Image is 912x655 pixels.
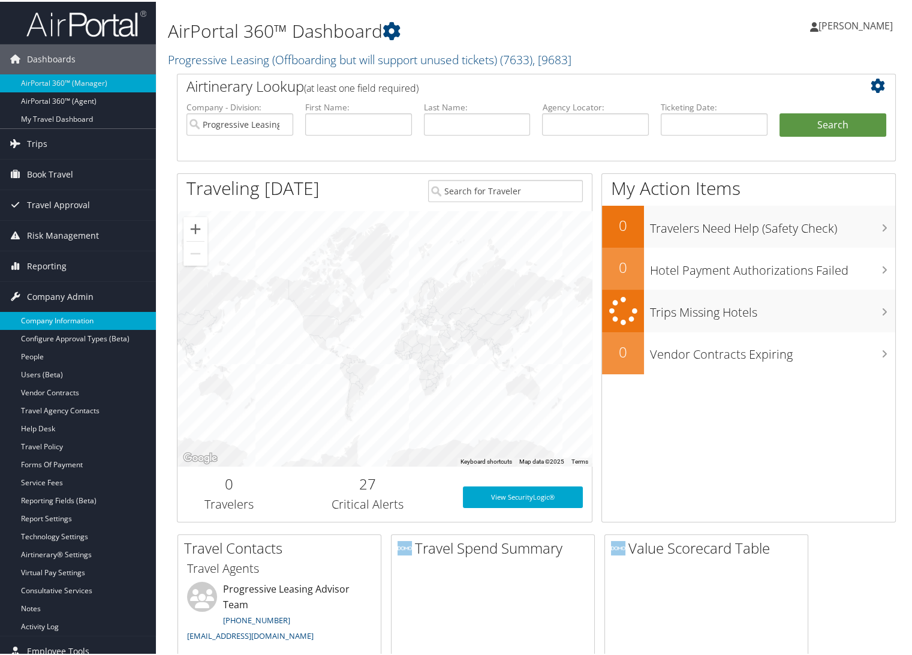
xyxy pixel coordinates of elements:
h3: Critical Alerts [290,494,445,511]
button: Zoom in [183,215,207,239]
span: Risk Management [27,219,99,249]
li: Progressive Leasing Advisor Team [181,580,378,644]
h2: 0 [602,214,644,234]
button: Zoom out [183,240,207,264]
img: airportal-logo.png [26,8,146,36]
span: ( 7633 ) [500,50,532,66]
a: [PHONE_NUMBER] [223,613,290,624]
h3: Vendor Contracts Expiring [650,338,895,361]
span: Map data ©2025 [519,456,564,463]
h2: 0 [602,256,644,276]
h1: My Action Items [602,174,895,199]
h3: Hotel Payment Authorizations Failed [650,254,895,277]
button: Search [779,112,886,136]
h1: AirPortal 360™ Dashboard [168,17,659,42]
span: , [ 9683 ] [532,50,571,66]
h1: Traveling [DATE] [186,174,320,199]
h2: 0 [602,340,644,360]
a: [EMAIL_ADDRESS][DOMAIN_NAME] [187,629,314,639]
span: Book Travel [27,158,73,188]
input: Search for Traveler [428,178,583,200]
h2: 0 [186,472,272,492]
label: Last Name: [424,100,531,112]
h2: Travel Contacts [184,536,381,557]
span: Reporting [27,250,67,280]
a: [PERSON_NAME] [810,6,905,42]
a: 0Travelers Need Help (Safety Check) [602,204,895,246]
a: Trips Missing Hotels [602,288,895,330]
img: domo-logo.png [611,539,625,554]
span: Travel Approval [27,188,90,218]
h3: Travelers [186,494,272,511]
label: Company - Division: [186,100,293,112]
a: Open this area in Google Maps (opens a new window) [180,449,220,464]
span: (at least one field required) [304,80,419,93]
a: 0Hotel Payment Authorizations Failed [602,246,895,288]
span: [PERSON_NAME] [818,17,893,31]
span: Trips [27,127,47,157]
span: Company Admin [27,280,94,310]
label: Ticketing Date: [661,100,767,112]
a: Progressive Leasing (Offboarding but will support unused tickets) [168,50,571,66]
img: domo-logo.png [398,539,412,554]
a: Terms (opens in new tab) [571,456,588,463]
a: View SecurityLogic® [463,485,583,506]
h3: Travelers Need Help (Safety Check) [650,212,895,235]
h2: Value Scorecard Table [611,536,808,557]
span: Dashboards [27,43,76,73]
h3: Trips Missing Hotels [650,296,895,319]
h2: Airtinerary Lookup [186,74,826,95]
h2: Travel Spend Summary [398,536,594,557]
label: Agency Locator: [542,100,649,112]
h2: 27 [290,472,445,492]
label: First Name: [305,100,412,112]
a: 0Vendor Contracts Expiring [602,330,895,372]
img: Google [180,449,220,464]
button: Keyboard shortcuts [460,456,512,464]
h3: Travel Agents [187,558,372,575]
